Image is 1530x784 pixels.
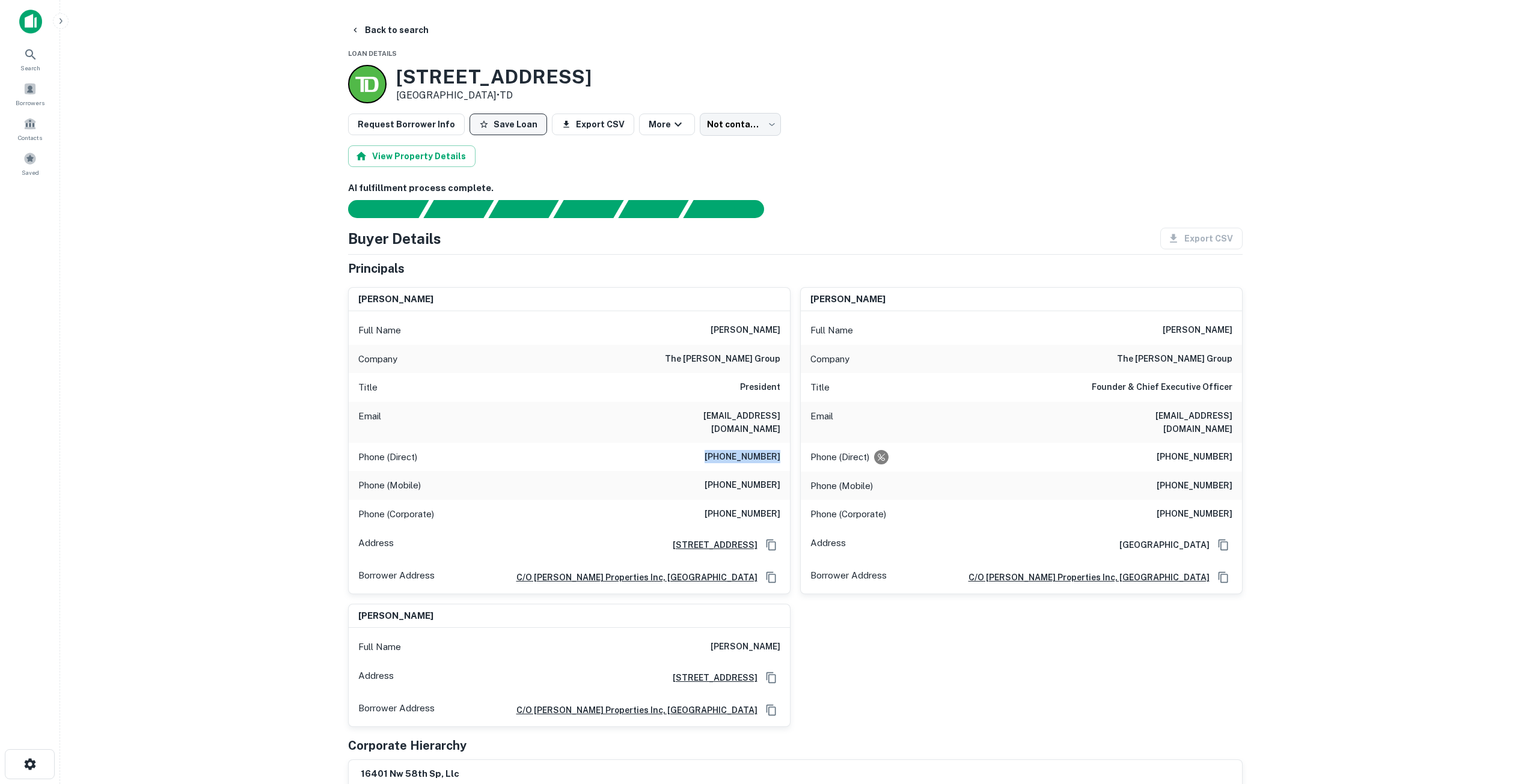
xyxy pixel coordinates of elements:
h6: [PHONE_NUMBER] [705,450,780,464]
h5: Principals [348,260,405,278]
p: Phone (Corporate) [358,507,434,521]
h6: [GEOGRAPHIC_DATA] [1110,538,1210,552]
a: [STREET_ADDRESS] [663,538,757,552]
div: Principals found, still searching for contact information. This may take time... [618,200,688,218]
p: Borrower Address [810,568,887,586]
div: Requests to not be contacted at this number [874,450,889,464]
a: Borrowers [4,77,57,110]
h6: [EMAIL_ADDRESS][DOMAIN_NAME] [636,409,780,436]
button: Copy Address [762,701,780,719]
a: c/o [PERSON_NAME] properties inc, [GEOGRAPHIC_DATA] [507,571,757,584]
h6: the [PERSON_NAME] group [665,352,780,366]
h3: [STREET_ADDRESS] [396,65,592,88]
h6: AI fulfillment process complete. [348,181,1243,195]
iframe: Chat Widget [1470,688,1530,746]
a: [STREET_ADDRESS] [663,671,757,684]
span: Contacts [18,133,42,142]
p: Phone (Mobile) [358,478,421,493]
h6: [EMAIL_ADDRESS][DOMAIN_NAME] [1088,409,1232,436]
p: Full Name [358,323,401,338]
button: Export CSV [552,114,634,135]
a: c/o [PERSON_NAME] properties inc, [GEOGRAPHIC_DATA] [507,703,757,717]
h6: [PERSON_NAME] [810,293,886,306]
h6: [PHONE_NUMBER] [1157,507,1232,521]
a: TD [500,90,513,101]
h6: President [740,380,780,395]
h6: [PHONE_NUMBER] [1157,479,1232,493]
img: capitalize-icon.png [19,10,42,34]
button: Copy Address [1214,536,1232,554]
h6: Founder & Chief Executive Officer [1092,380,1232,395]
p: Borrower Address [358,568,435,586]
h6: [PHONE_NUMBER] [705,507,780,521]
button: Copy Address [762,536,780,554]
p: Address [358,536,394,554]
p: Company [810,352,849,366]
p: [GEOGRAPHIC_DATA] • [396,88,592,103]
div: Sending borrower request to AI... [334,200,424,218]
div: Not contacted [700,113,781,136]
h6: 16401 nw 58th sp, llc [361,767,617,781]
h6: [PHONE_NUMBER] [1157,450,1232,464]
h4: Buyer Details [348,228,441,249]
h6: the [PERSON_NAME] group [1117,352,1232,366]
p: Full Name [358,640,401,654]
span: Search [20,63,40,73]
button: Copy Address [762,568,780,586]
button: View Property Details [348,145,476,167]
a: c/o [PERSON_NAME] properties inc, [GEOGRAPHIC_DATA] [959,571,1210,584]
a: Search [4,43,57,75]
span: Borrowers [16,98,44,108]
p: Title [358,380,378,395]
h6: [PERSON_NAME] [711,323,780,338]
h5: Corporate Hierarchy [348,737,467,755]
p: Address [810,536,846,554]
h6: [PHONE_NUMBER] [705,478,780,493]
button: Back to search [346,19,433,41]
a: Saved [4,147,57,180]
p: Phone (Direct) [810,450,869,464]
div: AI fulfillment process complete. [684,200,779,218]
h6: [PERSON_NAME] [711,640,780,654]
button: Copy Address [762,669,780,687]
div: Principals found, AI now looking for contact information... [553,200,623,218]
p: Address [358,669,394,687]
p: Company [358,352,397,366]
div: Documents found, AI parsing details... [488,200,558,218]
span: Loan Details [348,50,397,57]
button: Request Borrower Info [348,114,465,135]
p: Email [358,409,381,436]
div: Your request is received and processing... [423,200,494,218]
p: Email [810,409,833,436]
a: Contacts [4,112,57,145]
span: Saved [22,168,39,177]
button: Save Loan [470,114,547,135]
h6: [PERSON_NAME] [358,293,433,306]
button: More [639,114,695,135]
p: Borrower Address [358,701,435,719]
p: Full Name [810,323,853,338]
h6: [PERSON_NAME] [1163,323,1232,338]
p: Phone (Corporate) [810,507,886,521]
h6: [PERSON_NAME] [358,609,433,623]
p: Title [810,380,830,395]
p: Phone (Direct) [358,450,417,464]
p: Phone (Mobile) [810,479,873,493]
button: Copy Address [1214,568,1232,586]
